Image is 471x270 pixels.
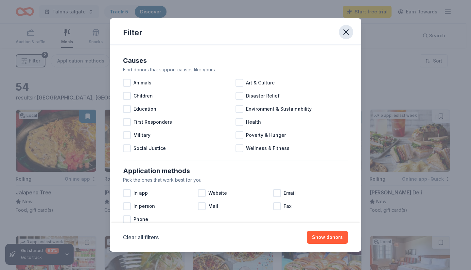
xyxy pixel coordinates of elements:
span: Disaster Relief [246,92,280,100]
div: Application methods [123,166,348,176]
span: Environment & Sustainability [246,105,312,113]
button: Show donors [307,231,348,244]
div: Filter [123,27,142,38]
div: Find donors that support causes like yours. [123,66,348,74]
span: First Responders [133,118,172,126]
span: Phone [133,215,148,223]
span: Fax [284,202,291,210]
span: Website [208,189,227,197]
span: Military [133,131,150,139]
span: Animals [133,79,151,87]
span: In app [133,189,148,197]
span: Wellness & Fitness [246,144,289,152]
span: Health [246,118,261,126]
span: Children [133,92,153,100]
button: Clear all filters [123,233,159,241]
span: Social Justice [133,144,166,152]
div: Pick the ones that work best for you. [123,176,348,184]
span: Email [284,189,296,197]
span: Education [133,105,156,113]
span: Poverty & Hunger [246,131,286,139]
span: Mail [208,202,218,210]
span: Art & Culture [246,79,275,87]
div: Causes [123,55,348,66]
span: In person [133,202,155,210]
